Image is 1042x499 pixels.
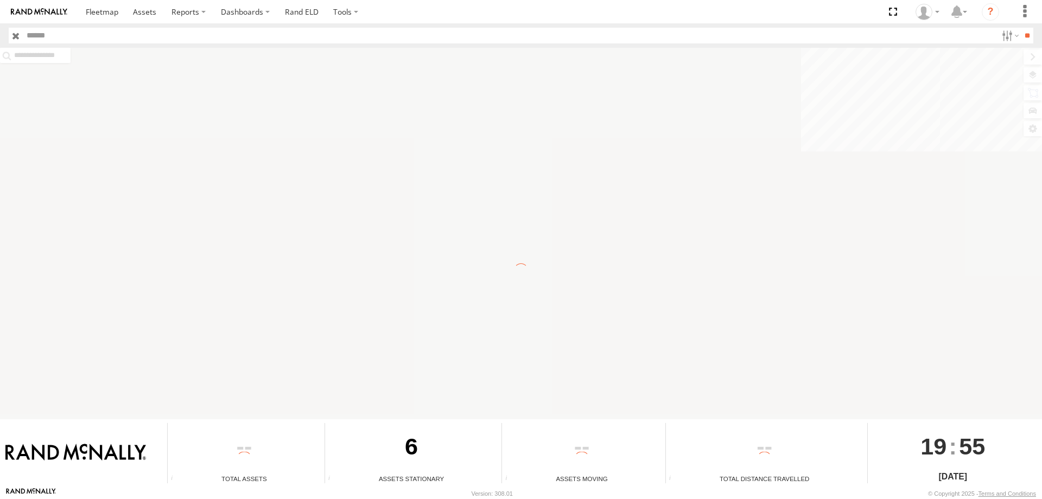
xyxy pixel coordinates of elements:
span: 55 [959,423,985,470]
div: Assets Moving [502,474,661,483]
div: Chase Tanke [912,4,943,20]
img: rand-logo.svg [11,8,67,16]
a: Terms and Conditions [979,490,1036,497]
div: [DATE] [868,470,1038,483]
img: Rand McNally [5,444,146,462]
i: ? [982,3,999,21]
div: Assets Stationary [325,474,498,483]
div: Total Assets [168,474,321,483]
div: 6 [325,423,498,474]
a: Visit our Website [6,488,56,499]
div: Total distance travelled by all assets within specified date range and applied filters [666,475,682,483]
div: Total number of assets current stationary. [325,475,341,483]
div: Total Distance Travelled [666,474,863,483]
div: © Copyright 2025 - [928,490,1036,497]
div: Total number of assets current in transit. [502,475,518,483]
div: : [868,423,1038,470]
label: Search Filter Options [997,28,1021,43]
span: 19 [920,423,946,470]
div: Version: 308.01 [472,490,513,497]
div: Total number of Enabled Assets [168,475,184,483]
